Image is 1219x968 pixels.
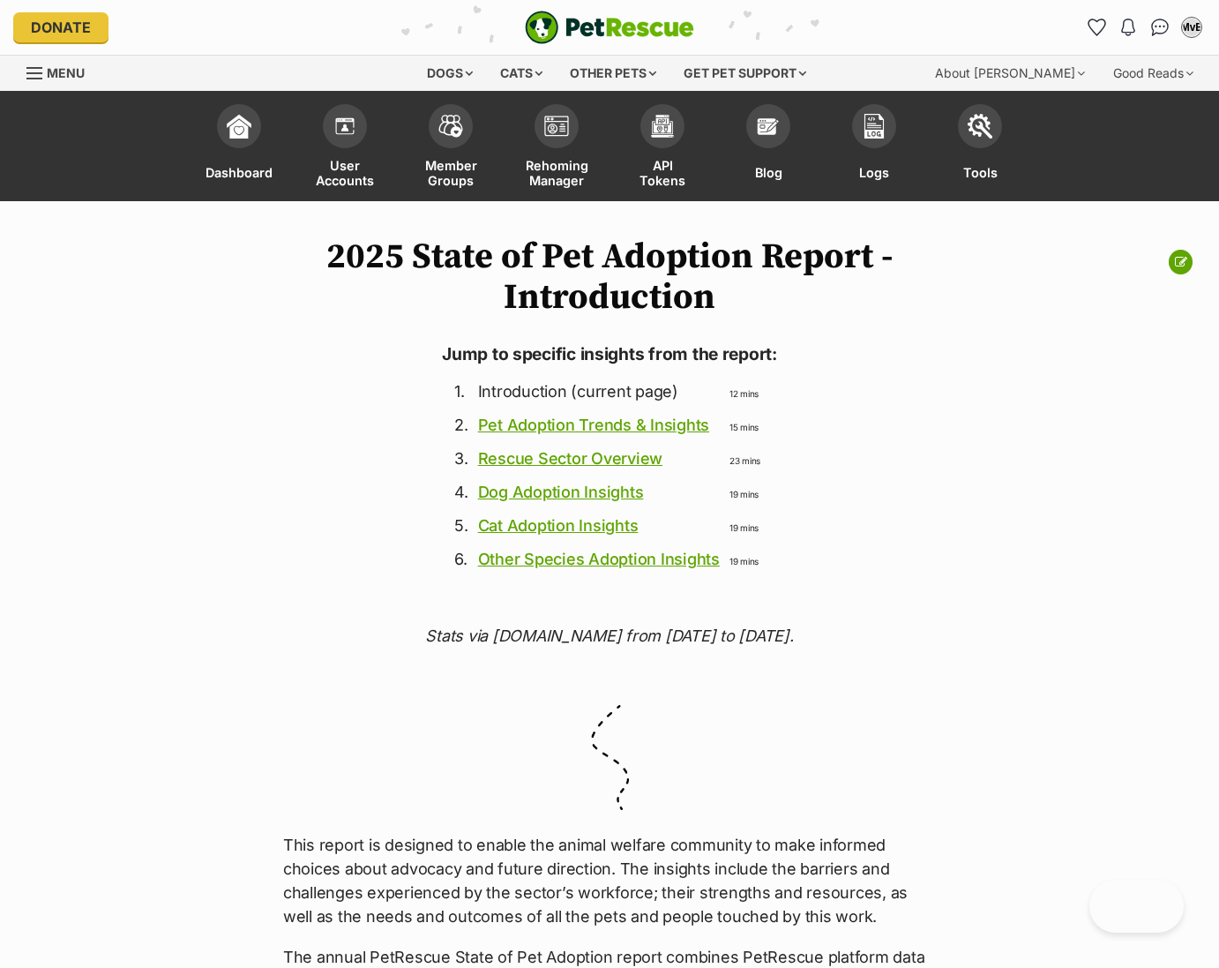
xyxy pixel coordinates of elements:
a: Favourites [1082,13,1111,41]
div: Good Reads [1101,56,1206,91]
span: 23 mins [729,455,760,466]
p: Introduction (current page) [478,379,720,403]
span: 19 mins [729,522,759,533]
button: My account [1178,13,1206,41]
a: User Accounts [292,95,398,201]
p: 3. [454,446,468,470]
p: 2. [454,413,468,437]
p: This report is designed to enable the animal welfare community to make informed choices about adv... [283,833,936,928]
img: dashboard-icon-eb2f2d2d3e046f16d808141f083e7271f6b2e854fb5c12c21221c1fb7104beca.svg [227,114,251,139]
img: tools-icon-677f8b7d46040df57c17cb185196fc8e01b2b03676c49af7ba82c462532e62ee.svg [968,114,992,139]
h1: 2025 State of Pet Adoption Report - Introduction [283,236,936,318]
div: Get pet support [671,56,819,91]
div: Other pets [557,56,669,91]
ul: Account quick links [1082,13,1206,41]
span: Rehoming Manager [526,157,588,188]
a: Menu [26,56,97,87]
img: blogs-icon-e71fceff818bbaa76155c998696f2ea9b8fc06abc828b24f45ee82a475c2fd99.svg [756,114,781,139]
img: notifications-46538b983faf8c2785f20acdc204bb7945ddae34d4c08c2a6579f10ce5e182be.svg [1121,19,1135,36]
p: 6. [454,547,468,571]
span: Tools [963,157,998,188]
img: members-icon-d6bcda0bfb97e5ba05b48644448dc2971f67d37433e5abca221da40c41542bd5.svg [333,114,357,139]
a: PetRescue [525,11,694,44]
span: Menu [47,65,85,80]
span: 12 mins [729,388,759,399]
a: Donate [13,12,108,42]
img: logs-icon-5bf4c29380941ae54b88474b1138927238aebebbc450bc62c8517511492d5a22.svg [862,114,886,139]
a: Pet Adoption Trends & Insights [478,416,709,434]
p: 1. [454,379,468,403]
span: User Accounts [314,157,376,188]
span: Dashboard [206,157,273,188]
a: Blog [715,95,821,201]
span: Blog [755,157,782,188]
span: Member Groups [420,157,482,188]
a: Tools [927,95,1033,201]
a: API Tokens [609,95,715,201]
p: 5. [454,514,468,537]
a: Cat Adoption Insights [478,516,639,535]
strong: Jump to specific insights from the report: [442,343,777,364]
a: Dashboard [186,95,292,201]
img: chat-41dd97257d64d25036548639549fe6c8038ab92f7586957e7f3b1b290dea8141.svg [1151,19,1170,36]
p: 4. [454,480,468,504]
div: About [PERSON_NAME] [923,56,1097,91]
span: 19 mins [729,556,759,567]
a: Dog Adoption Insights [478,483,644,501]
img: group-profile-icon-3fa3cf56718a62981997c0bc7e787c4b2cf8bcc04b72c1350f741eb67cf2f40e.svg [544,116,569,137]
a: Logs [821,95,927,201]
span: 19 mins [729,489,759,499]
iframe: Help Scout Beacon - Open [1089,880,1184,933]
span: 15 mins [729,422,759,432]
img: team-members-icon-5396bd8760b3fe7c0b43da4ab00e1e3bb1a5d9ba89233759b79545d2d3fc5d0d.svg [438,115,463,138]
a: Member Groups [398,95,504,201]
a: Rehoming Manager [504,95,609,201]
button: Notifications [1114,13,1142,41]
div: MvE [1183,19,1200,36]
div: Cats [488,56,555,91]
span: Logs [859,157,889,188]
a: Conversations [1146,13,1174,41]
a: Rescue Sector Overview [478,449,662,468]
a: Other Species Adoption Insights [478,550,720,568]
img: logo-e224e6f780fb5917bec1dbf3a21bbac754714ae5b6737aabdf751b685950b380.svg [525,11,694,44]
em: Stats via [DOMAIN_NAME] from [DATE] to [DATE]. [425,627,793,645]
span: API Tokens [632,157,693,188]
div: Dogs [415,56,485,91]
img: api-icon-849e3a9e6f871e3acf1f60245d25b4cd0aad652aa5f5372336901a6a67317bd8.svg [650,114,675,139]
